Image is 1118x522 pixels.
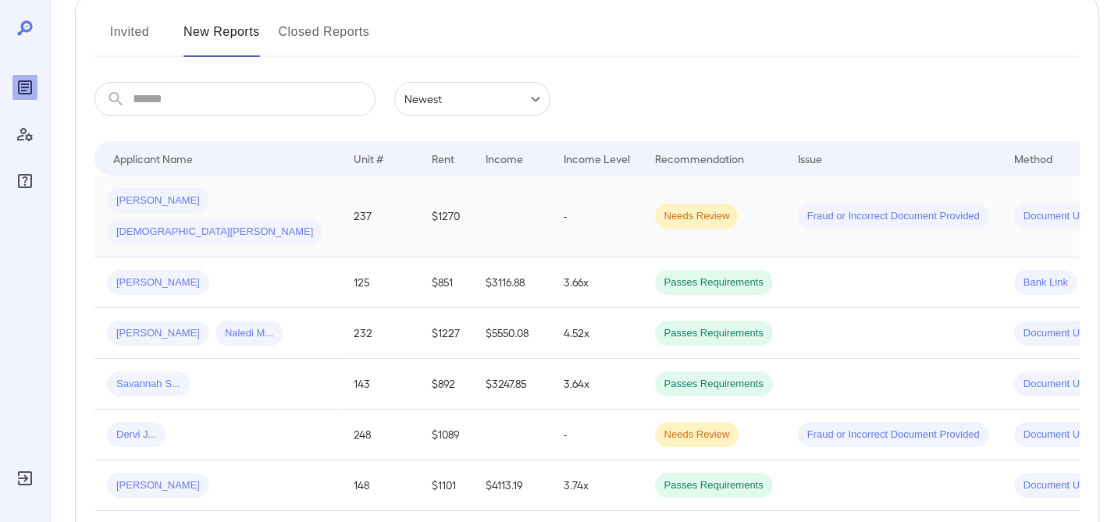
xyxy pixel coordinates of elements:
[107,275,209,290] span: [PERSON_NAME]
[341,176,419,257] td: 237
[341,460,419,511] td: 148
[107,225,322,240] span: [DEMOGRAPHIC_DATA][PERSON_NAME]
[655,478,773,493] span: Passes Requirements
[1014,377,1114,392] span: Document Upload
[1014,149,1052,168] div: Method
[183,20,260,57] button: New Reports
[551,410,643,460] td: -
[655,149,744,168] div: Recommendation
[12,75,37,100] div: Reports
[419,410,473,460] td: $1089
[107,194,209,208] span: [PERSON_NAME]
[798,428,989,442] span: Fraud or Incorrect Document Provided
[113,149,193,168] div: Applicant Name
[107,428,166,442] span: Dervi J...
[655,275,773,290] span: Passes Requirements
[419,176,473,257] td: $1270
[655,428,739,442] span: Needs Review
[12,466,37,491] div: Log Out
[1014,209,1114,224] span: Document Upload
[551,359,643,410] td: 3.64x
[798,149,823,168] div: Issue
[419,257,473,308] td: $851
[341,257,419,308] td: 125
[551,176,643,257] td: -
[341,308,419,359] td: 232
[107,478,209,493] span: [PERSON_NAME]
[432,149,457,168] div: Rent
[107,326,209,341] span: [PERSON_NAME]
[12,122,37,147] div: Manage Users
[1014,326,1114,341] span: Document Upload
[1014,428,1114,442] span: Document Upload
[1014,275,1077,290] span: Bank Link
[473,308,551,359] td: $5550.08
[215,326,283,341] span: Naledi M...
[341,359,419,410] td: 143
[341,410,419,460] td: 248
[419,460,473,511] td: $1101
[394,82,550,116] div: Newest
[564,149,630,168] div: Income Level
[419,359,473,410] td: $892
[107,377,190,392] span: Savannah S...
[655,377,773,392] span: Passes Requirements
[473,359,551,410] td: $3247.85
[486,149,523,168] div: Income
[419,308,473,359] td: $1227
[279,20,370,57] button: Closed Reports
[798,209,989,224] span: Fraud or Incorrect Document Provided
[551,257,643,308] td: 3.66x
[1014,478,1114,493] span: Document Upload
[551,460,643,511] td: 3.74x
[655,209,739,224] span: Needs Review
[354,149,383,168] div: Unit #
[12,169,37,194] div: FAQ
[551,308,643,359] td: 4.52x
[473,257,551,308] td: $3116.88
[94,20,165,57] button: Invited
[655,326,773,341] span: Passes Requirements
[473,460,551,511] td: $4113.19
